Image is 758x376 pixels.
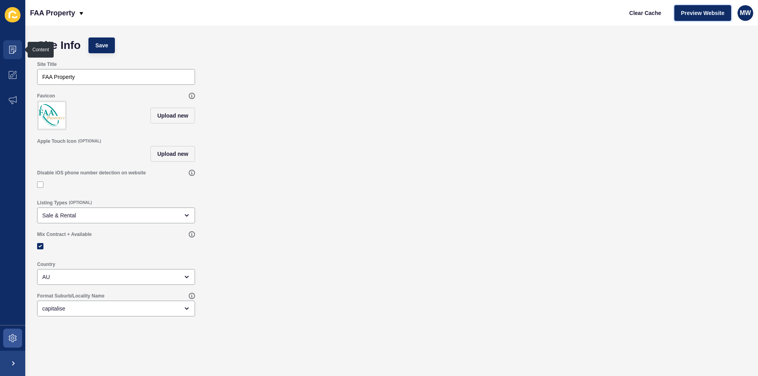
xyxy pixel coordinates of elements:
[37,200,67,206] label: Listing Types
[37,208,195,223] div: open menu
[740,9,751,17] span: MW
[78,138,101,144] span: (OPTIONAL)
[623,5,668,21] button: Clear Cache
[37,301,195,316] div: open menu
[37,269,195,285] div: open menu
[150,146,195,162] button: Upload new
[69,200,92,206] span: (OPTIONAL)
[157,112,188,120] span: Upload new
[37,170,146,176] label: Disable iOS phone number detection on website
[95,41,108,49] span: Save
[37,41,81,49] h1: Site Info
[37,93,55,99] label: Favicon
[37,293,105,299] label: Format Suburb/Locality Name
[150,108,195,123] button: Upload new
[37,231,92,238] label: Mix Contract + Available
[88,37,115,53] button: Save
[39,102,65,129] img: 678aadd3ddec40c7c97f4e4034b878d7.png
[629,9,661,17] span: Clear Cache
[37,61,57,67] label: Site Title
[674,5,731,21] button: Preview Website
[32,47,49,53] div: Content
[37,261,55,268] label: Country
[157,150,188,158] span: Upload new
[681,9,724,17] span: Preview Website
[30,3,75,23] p: FAA Property
[37,138,77,144] label: Apple Touch Icon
